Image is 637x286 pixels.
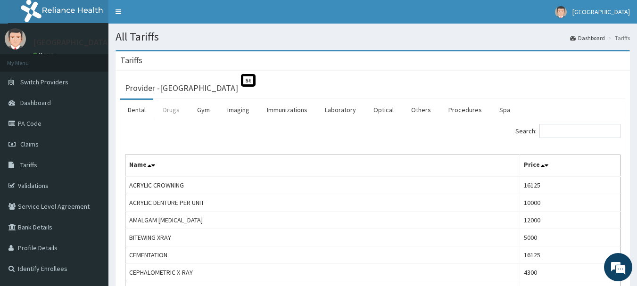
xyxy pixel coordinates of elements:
h3: Tariffs [120,56,142,65]
p: [GEOGRAPHIC_DATA] [33,38,111,47]
a: Laboratory [317,100,364,120]
td: ACRYLIC CROWNING [125,176,520,194]
td: CEPHALOMETRIC X-RAY [125,264,520,281]
a: Imaging [220,100,257,120]
span: Dashboard [20,98,51,107]
td: 16125 [520,176,620,194]
td: BITEWING XRAY [125,229,520,246]
td: ACRYLIC DENTURE PER UNIT [125,194,520,212]
h1: All Tariffs [116,31,630,43]
span: Claims [20,140,39,148]
td: AMALGAM [MEDICAL_DATA] [125,212,520,229]
a: Others [404,100,438,120]
a: Spa [492,100,518,120]
img: User Image [555,6,567,18]
h3: Provider - [GEOGRAPHIC_DATA] [125,84,238,92]
a: Dental [120,100,153,120]
li: Tariffs [606,34,630,42]
img: User Image [5,28,26,49]
td: CEMENTATION [125,246,520,264]
span: Switch Providers [20,78,68,86]
a: Online [33,51,56,58]
span: St [241,74,256,87]
th: Price [520,155,620,177]
a: Dashboard [570,34,605,42]
td: 12000 [520,212,620,229]
a: Procedures [441,100,489,120]
a: Drugs [156,100,187,120]
span: [GEOGRAPHIC_DATA] [572,8,630,16]
input: Search: [539,124,620,138]
label: Search: [515,124,620,138]
td: 10000 [520,194,620,212]
th: Name [125,155,520,177]
a: Gym [190,100,217,120]
td: 5000 [520,229,620,246]
td: 16125 [520,246,620,264]
a: Optical [366,100,401,120]
span: Tariffs [20,161,37,169]
td: 4300 [520,264,620,281]
a: Immunizations [259,100,315,120]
